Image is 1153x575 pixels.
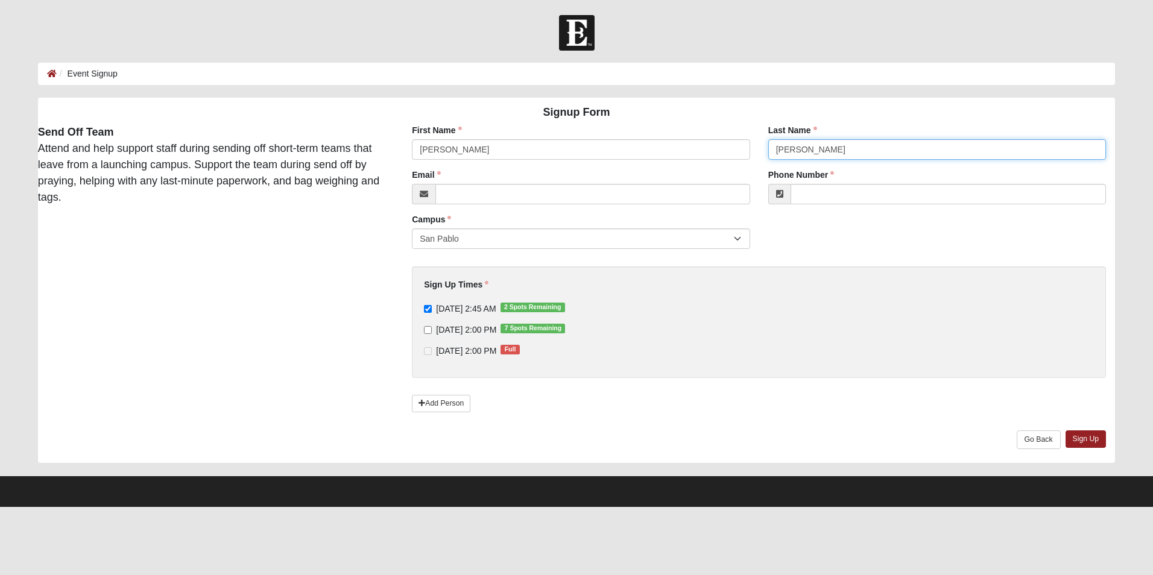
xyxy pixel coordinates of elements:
[768,124,817,136] label: Last Name
[424,326,432,334] input: [DATE] 2:00 PM7 Spots Remaining
[57,68,118,80] li: Event Signup
[424,278,488,291] label: Sign Up Times
[38,126,114,138] strong: Send Off Team
[38,106,1115,119] h4: Signup Form
[501,345,519,354] span: Full
[768,169,835,181] label: Phone Number
[559,15,595,51] img: Church of Eleven22 Logo
[424,347,432,355] input: [DATE] 2:00 PMFull
[501,324,565,333] span: 7 Spots Remaining
[1066,430,1107,448] a: Sign Up
[29,124,394,206] div: Attend and help support staff during sending off short-term teams that leave from a launching cam...
[436,325,496,335] span: [DATE] 2:00 PM
[412,169,440,181] label: Email
[501,303,565,312] span: 2 Spots Remaining
[424,305,432,313] input: [DATE] 2:45 AM2 Spots Remaining
[1017,430,1061,449] a: Go Back
[436,304,496,313] span: [DATE] 2:45 AM
[412,213,451,225] label: Campus
[412,124,461,136] label: First Name
[436,346,496,356] span: [DATE] 2:00 PM
[412,395,470,412] a: Add Person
